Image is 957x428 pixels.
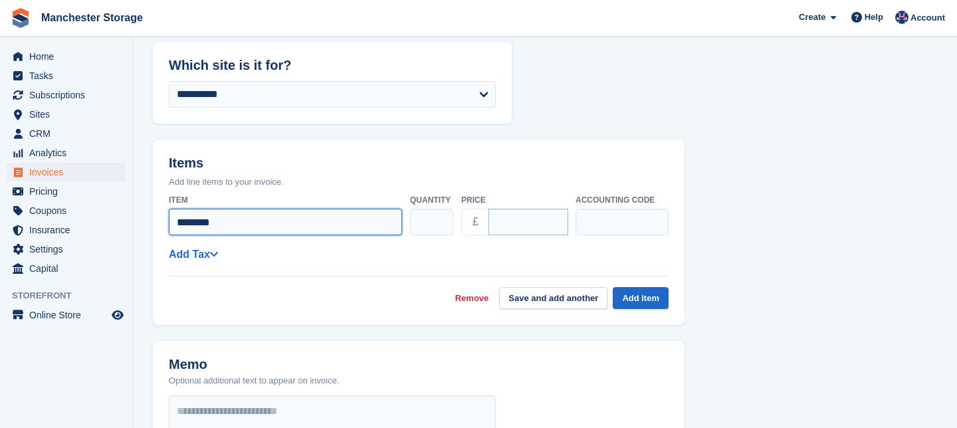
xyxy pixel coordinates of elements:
span: CRM [29,124,109,143]
span: Online Store [29,306,109,324]
a: menu [7,259,126,278]
a: menu [7,221,126,239]
label: Price [461,194,568,206]
a: menu [7,306,126,324]
span: Settings [29,240,109,259]
span: Sites [29,105,109,124]
a: menu [7,124,126,143]
span: Pricing [29,182,109,201]
a: menu [7,201,126,220]
button: Add item [613,287,669,309]
span: Help [865,11,883,24]
a: menu [7,240,126,259]
a: menu [7,86,126,104]
a: menu [7,47,126,66]
a: menu [7,163,126,181]
a: menu [7,105,126,124]
a: Preview store [110,307,126,323]
span: Account [910,11,945,25]
span: Create [799,11,825,24]
span: Capital [29,259,109,278]
a: Manchester Storage [36,7,148,29]
a: menu [7,66,126,85]
span: Invoices [29,163,109,181]
img: stora-icon-8386f47178a22dfd0bd8f6a31ec36ba5ce8667c1dd55bd0f319d3a0aa187defe.svg [11,8,31,28]
span: Tasks [29,66,109,85]
span: Coupons [29,201,109,220]
span: Analytics [29,144,109,162]
label: Accounting code [576,194,669,206]
p: Add line items to your invoice. [169,175,669,189]
h2: Items [169,156,669,173]
h2: Which site is it for? [169,58,496,73]
a: menu [7,182,126,201]
a: Remove [455,292,489,305]
label: Quantity [410,194,453,206]
span: Insurance [29,221,109,239]
span: Home [29,47,109,66]
label: Item [169,194,402,206]
p: Optional additional text to appear on invoice. [169,374,340,387]
h2: Memo [169,357,340,372]
button: Save and add another [499,287,607,309]
span: Subscriptions [29,86,109,104]
a: menu [7,144,126,162]
span: Storefront [12,289,132,302]
a: Add Tax [169,249,218,260]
